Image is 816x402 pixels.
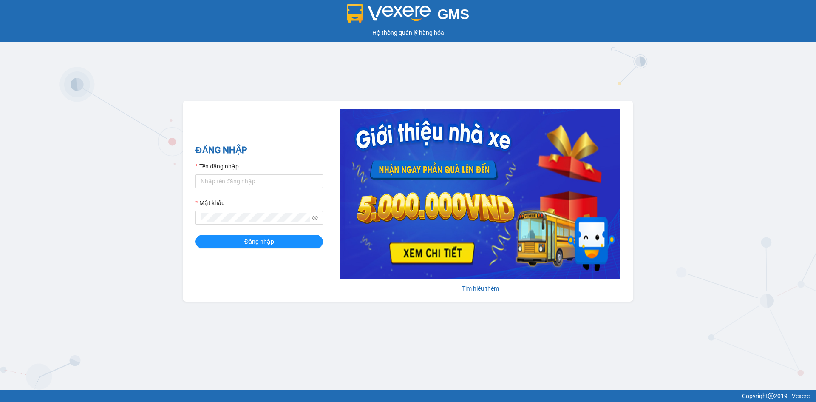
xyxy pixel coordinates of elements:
button: Đăng nhập [195,235,323,248]
div: Tìm hiểu thêm [340,284,620,293]
div: Copyright 2019 - Vexere [6,391,810,401]
span: GMS [437,6,469,22]
label: Tên đăng nhập [195,162,239,171]
input: Mật khẩu [201,213,310,222]
span: eye-invisible [312,215,318,221]
label: Mật khẩu [195,198,225,208]
span: copyright [768,393,774,399]
input: Tên đăng nhập [195,174,323,188]
div: Hệ thống quản lý hàng hóa [2,28,814,37]
img: logo 2 [347,4,431,23]
h2: ĐĂNG NHẬP [195,143,323,157]
a: GMS [347,13,470,20]
img: banner-0 [340,109,620,279]
span: Đăng nhập [244,237,274,246]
